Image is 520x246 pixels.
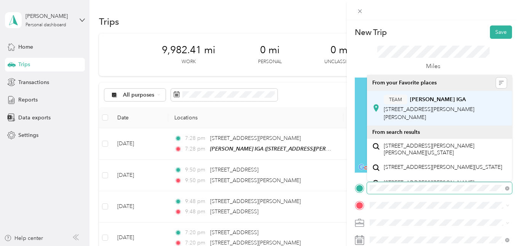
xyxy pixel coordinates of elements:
span: [STREET_ADDRESS][PERSON_NAME][PERSON_NAME][US_STATE] [384,143,507,156]
button: Save [490,25,512,39]
span: [STREET_ADDRESS][PERSON_NAME][PERSON_NAME][US_STATE] [384,179,507,193]
p: Miles [426,62,440,71]
strong: [PERSON_NAME] IGA [410,96,466,103]
a: Open this area in Google Maps (opens a new window) [357,163,382,173]
p: New Trip [355,27,387,38]
button: TEAM [384,95,407,104]
img: Google [357,163,382,173]
span: From your Favorite places [372,79,437,86]
span: [STREET_ADDRESS][PERSON_NAME][PERSON_NAME] [384,106,474,121]
span: TEAM [389,96,402,103]
span: From search results [372,129,420,135]
span: [STREET_ADDRESS][PERSON_NAME][US_STATE] [384,164,502,171]
iframe: Everlance-gr Chat Button Frame [477,203,520,246]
